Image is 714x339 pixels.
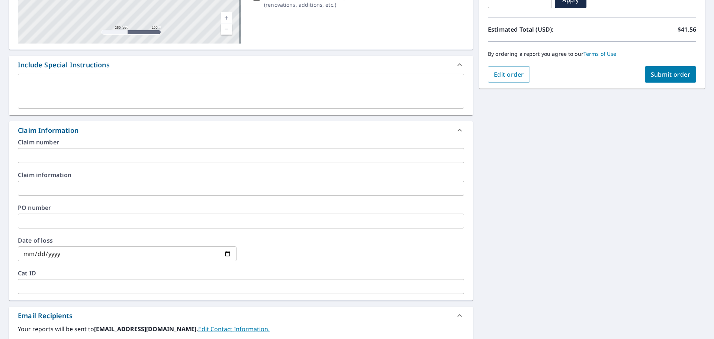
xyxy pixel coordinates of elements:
div: Include Special Instructions [18,60,110,70]
p: $41.56 [678,25,696,34]
label: PO number [18,205,464,211]
div: Claim Information [18,125,78,135]
a: Current Level 17, Zoom Out [221,23,232,35]
label: Date of loss [18,237,237,243]
div: Email Recipients [9,307,473,324]
p: ( renovations, additions, etc. ) [264,1,357,9]
div: Include Special Instructions [9,56,473,74]
button: Edit order [488,66,530,83]
div: Claim Information [9,121,473,139]
label: Your reports will be sent to [18,324,464,333]
a: Terms of Use [583,50,617,57]
p: By ordering a report you agree to our [488,51,696,57]
p: Estimated Total (USD): [488,25,592,34]
span: Edit order [494,70,524,79]
label: Claim number [18,139,464,145]
button: Submit order [645,66,697,83]
label: Cat ID [18,270,464,276]
a: Current Level 17, Zoom In [221,12,232,23]
div: Email Recipients [18,311,73,321]
span: Submit order [651,70,691,79]
b: [EMAIL_ADDRESS][DOMAIN_NAME]. [94,325,198,333]
label: Claim information [18,172,464,178]
a: EditContactInfo [198,325,270,333]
